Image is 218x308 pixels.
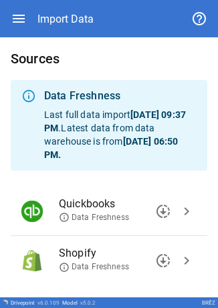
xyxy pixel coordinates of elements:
[11,48,207,69] h6: Sources
[21,201,43,222] img: Quickbooks
[62,300,96,306] div: Model
[202,300,215,306] div: BRĒZ
[179,253,195,269] span: chevron_right
[44,108,197,161] p: Last full data import . Latest data from data warehouse is from
[155,253,171,269] span: downloading
[59,261,129,273] span: Data Freshness
[21,250,43,271] img: Shopify
[37,300,60,306] span: v 6.0.109
[3,299,8,305] img: Drivepoint
[59,196,175,212] span: Quickbooks
[59,212,129,223] span: Data Freshness
[179,203,195,219] span: chevron_right
[44,88,197,104] div: Data Freshness
[59,245,175,261] span: Shopify
[44,109,186,133] b: [DATE] 09:37 PM
[37,13,94,25] div: Import Data
[44,136,178,160] b: [DATE] 06:50 PM .
[11,300,60,306] div: Drivepoint
[155,203,171,219] span: downloading
[80,300,96,306] span: v 5.0.2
